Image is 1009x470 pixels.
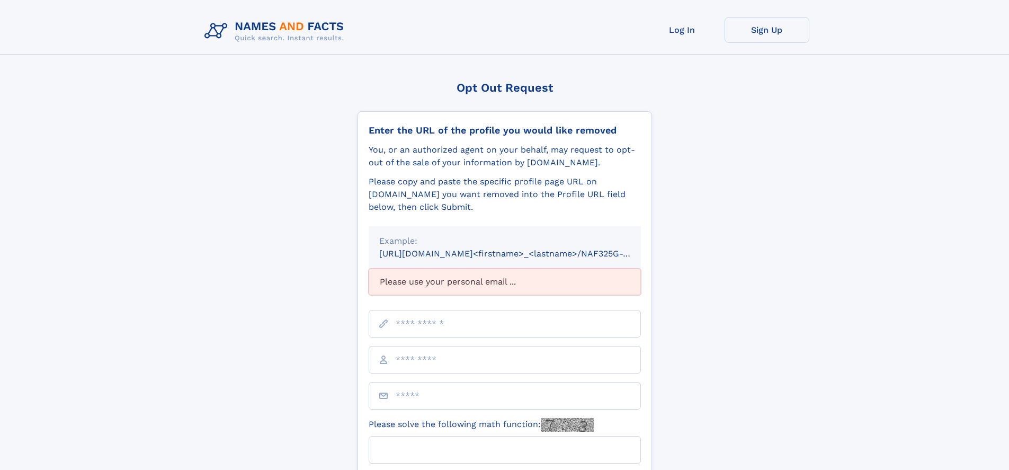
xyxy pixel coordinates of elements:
small: [URL][DOMAIN_NAME]<firstname>_<lastname>/NAF325G-xxxxxxxx [379,249,661,259]
a: Log In [640,17,725,43]
div: Enter the URL of the profile you would like removed [369,125,641,136]
div: You, or an authorized agent on your behalf, may request to opt-out of the sale of your informatio... [369,144,641,169]
div: Example: [379,235,630,247]
div: Please copy and paste the specific profile page URL on [DOMAIN_NAME] you want removed into the Pr... [369,175,641,214]
div: Opt Out Request [358,81,652,94]
label: Please solve the following math function: [369,418,594,432]
img: Logo Names and Facts [200,17,353,46]
a: Sign Up [725,17,809,43]
div: Please use your personal email ... [369,269,641,295]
